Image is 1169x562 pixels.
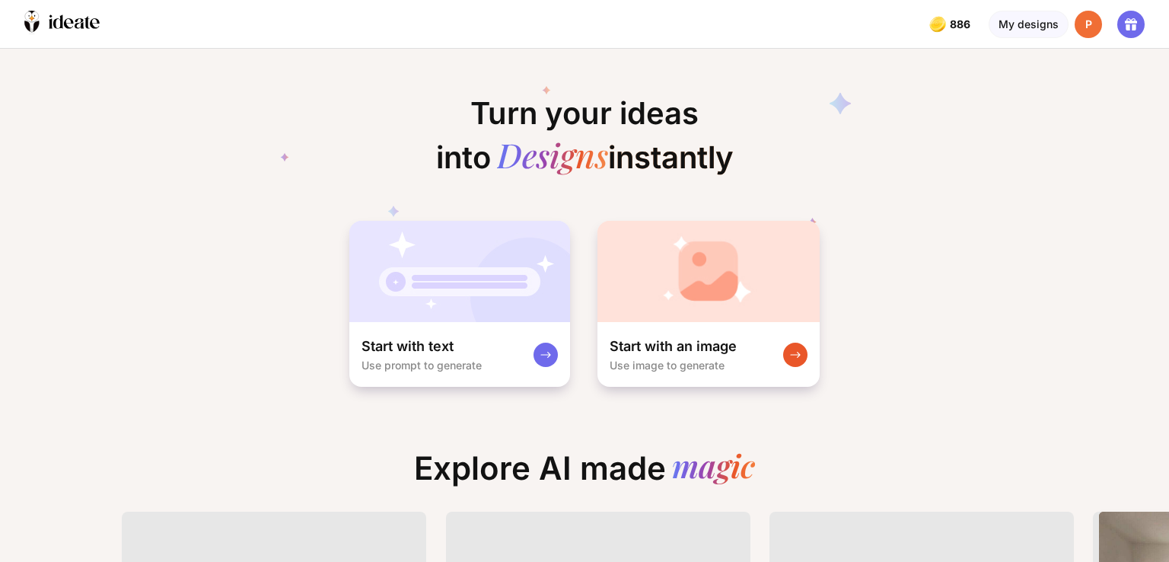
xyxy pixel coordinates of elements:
[402,449,767,500] div: Explore AI made
[610,337,737,356] div: Start with an image
[989,11,1069,38] div: My designs
[597,221,820,322] img: startWithImageCardBg.jpg
[362,359,482,372] div: Use prompt to generate
[1075,11,1102,38] div: P
[610,359,725,372] div: Use image to generate
[362,337,454,356] div: Start with text
[672,449,755,487] div: magic
[349,221,570,322] img: startWithTextCardBg.jpg
[950,18,973,30] span: 886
